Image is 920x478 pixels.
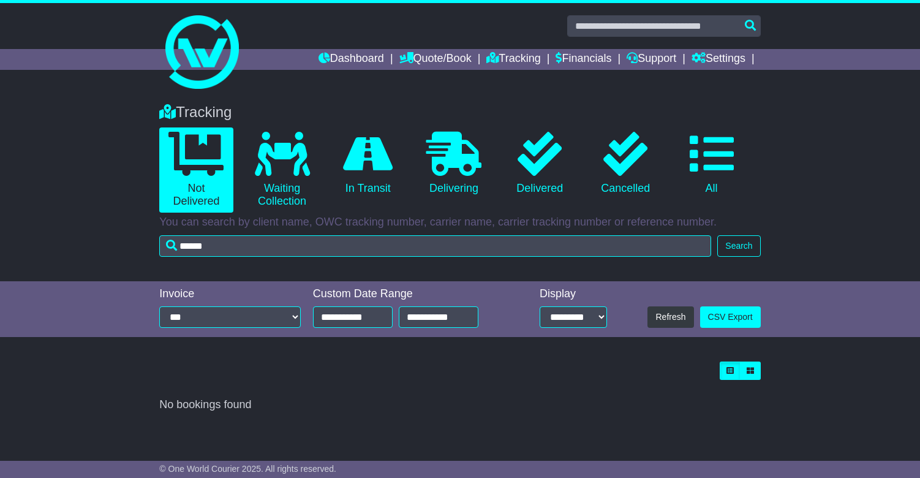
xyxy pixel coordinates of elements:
a: Cancelled [589,127,662,200]
span: © One World Courier 2025. All rights reserved. [159,464,336,474]
a: CSV Export [700,306,761,328]
div: Invoice [159,287,300,301]
a: All [674,127,748,200]
a: In Transit [331,127,405,200]
button: Refresh [647,306,693,328]
div: Custom Date Range [313,287,505,301]
a: Quote/Book [399,49,472,70]
a: Waiting Collection [246,127,319,213]
a: Tracking [486,49,540,70]
a: Not Delivered [159,127,233,213]
div: Display [540,287,607,301]
a: Financials [556,49,611,70]
button: Search [717,235,760,257]
div: No bookings found [159,398,760,412]
a: Support [627,49,676,70]
a: Settings [692,49,745,70]
a: Delivering [417,127,491,200]
a: Delivered [503,127,576,200]
div: Tracking [153,104,766,121]
p: You can search by client name, OWC tracking number, carrier name, carrier tracking number or refe... [159,216,760,229]
a: Dashboard [319,49,384,70]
